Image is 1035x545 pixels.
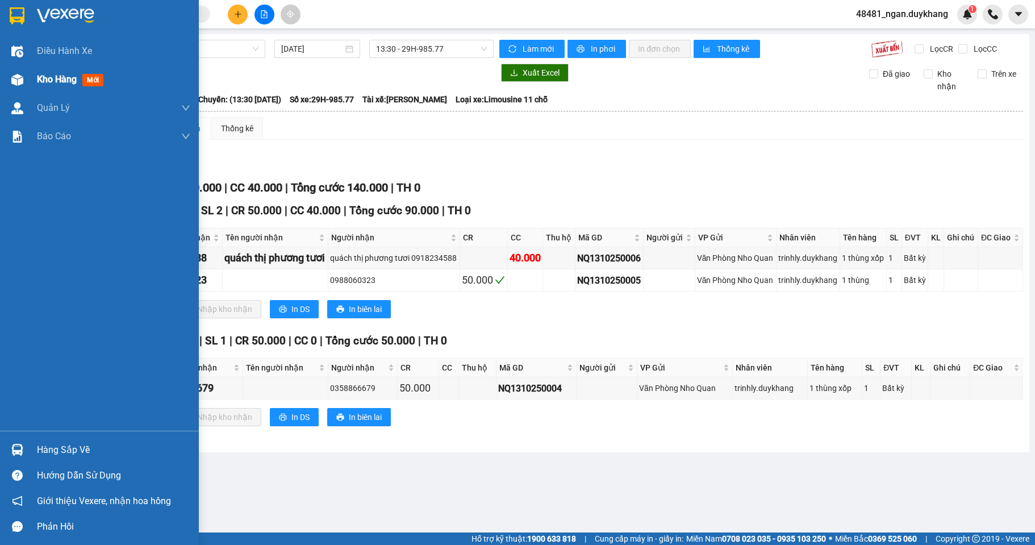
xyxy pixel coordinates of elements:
span: | [418,334,421,347]
strong: 1900 633 818 [527,534,576,543]
th: CC [508,228,544,247]
div: 50.000 [462,272,506,288]
td: 0358866679 [155,377,243,400]
strong: 0708 023 035 - 0935 103 250 [722,534,826,543]
div: 0358866679 [330,382,395,394]
button: In đơn chọn [629,40,691,58]
div: 1 [888,252,900,264]
th: ĐVT [902,228,928,247]
span: Chuyến: (13:30 [DATE]) [198,93,281,106]
button: caret-down [1008,5,1028,24]
div: 1 [864,382,878,394]
button: printerIn DS [270,408,319,426]
td: Văn Phòng Nho Quan [695,247,777,269]
span: Tổng cước 90.000 [349,204,439,217]
span: ⚪️ [829,536,832,541]
div: 40.000 [510,250,541,266]
span: Giới thiệu Vexere, nhận hoa hồng [37,494,171,508]
span: | [289,334,291,347]
img: warehouse-icon [11,444,23,456]
img: logo.jpg [14,14,71,71]
span: ĐC Giao [973,361,1011,374]
th: Ghi chú [944,228,978,247]
span: Báo cáo [37,129,71,143]
span: copyright [972,535,980,543]
span: bar-chart [703,45,712,54]
div: 1 thùng [842,274,884,286]
span: | [925,532,927,545]
span: CR 50.000 [235,334,286,347]
span: Kho hàng [37,74,77,85]
td: NQ1310250004 [496,377,577,400]
span: Xuất Excel [523,66,560,79]
span: TH 0 [397,181,420,194]
div: 50.000 [399,380,437,396]
td: NQ1310250006 [575,247,644,269]
span: Trên xe [987,68,1021,80]
button: printerIn biên lai [327,408,391,426]
span: printer [336,413,344,422]
span: Người gửi [579,361,625,374]
input: 13/10/2025 [281,43,344,55]
div: NQ1310250004 [498,381,574,396]
span: In DS [291,411,310,423]
span: download [510,69,518,78]
span: 48481_ngan.duykhang [847,7,957,21]
td: Văn Phòng Nho Quan [637,377,733,400]
span: printer [279,413,287,422]
li: Số 2 [PERSON_NAME], [GEOGRAPHIC_DATA] [63,28,258,42]
h1: NQT1310250005 [124,82,197,107]
span: Miền Bắc [835,532,917,545]
img: solution-icon [11,131,23,143]
img: phone-icon [988,9,998,19]
div: quách thị phương tươi 0918234588 [330,252,458,264]
span: mới [82,74,103,86]
span: In DS [291,303,310,315]
div: NQ1310250006 [577,251,641,265]
b: Gửi khách hàng [107,59,213,73]
button: downloadNhập kho nhận [176,300,261,318]
span: CC 40.000 [230,181,282,194]
span: plus [234,10,242,18]
th: KL [912,359,930,377]
div: 0988060323 [330,274,458,286]
th: Thu hộ [459,359,496,377]
div: Văn Phòng Nho Quan [697,252,774,264]
th: CR [460,228,508,247]
span: notification [12,496,23,506]
img: warehouse-icon [11,102,23,114]
span: | [391,181,394,194]
div: trinhly.duykhang [778,274,838,286]
th: CC [439,359,458,377]
span: Người nhận [331,361,385,374]
span: Lọc CR [925,43,955,55]
td: Văn Phòng Nho Quan [695,269,777,292]
img: logo-vxr [10,7,24,24]
span: aim [286,10,294,18]
div: Thống kê [221,122,253,135]
th: Thu hộ [543,228,575,247]
button: downloadNhập kho nhận [176,408,261,426]
div: 1 thùng xốp [842,252,884,264]
span: Mã GD [578,231,632,244]
td: NQ1310250005 [575,269,644,292]
img: warehouse-icon [11,74,23,86]
span: CC 40.000 [290,204,341,217]
span: Thống kê [717,43,751,55]
th: SL [887,228,902,247]
span: | [442,204,445,217]
span: | [226,204,228,217]
span: Tên người nhận [226,231,316,244]
span: Tổng cước 50.000 [325,334,415,347]
strong: 0369 525 060 [868,534,917,543]
img: warehouse-icon [11,45,23,57]
span: 13:30 - 29H-985.77 [376,40,487,57]
span: printer [336,305,344,314]
button: printerIn DS [270,300,319,318]
span: Làm mới [523,43,556,55]
span: TH 0 [448,204,471,217]
div: 1 [888,274,900,286]
div: trinhly.duykhang [778,252,838,264]
span: file-add [260,10,268,18]
span: | [199,334,202,347]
